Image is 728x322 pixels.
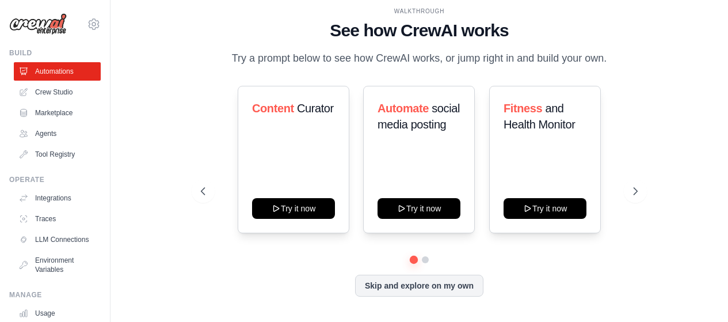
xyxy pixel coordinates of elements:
[504,102,542,115] span: Fitness
[378,102,460,131] span: social media posting
[14,62,101,81] a: Automations
[14,210,101,228] a: Traces
[252,102,294,115] span: Content
[252,198,335,219] button: Try it now
[9,13,67,35] img: Logo
[201,7,638,16] div: WALKTHROUGH
[378,198,460,219] button: Try it now
[9,175,101,184] div: Operate
[14,83,101,101] a: Crew Studio
[14,104,101,122] a: Marketplace
[297,102,334,115] span: Curator
[378,102,429,115] span: Automate
[14,145,101,164] a: Tool Registry
[14,189,101,207] a: Integrations
[9,290,101,300] div: Manage
[504,198,586,219] button: Try it now
[14,124,101,143] a: Agents
[14,230,101,249] a: LLM Connections
[14,251,101,279] a: Environment Variables
[504,102,575,131] span: and Health Monitor
[226,50,613,67] p: Try a prompt below to see how CrewAI works, or jump right in and build your own.
[9,48,101,58] div: Build
[355,275,483,297] button: Skip and explore on my own
[670,267,728,322] iframe: Chat Widget
[201,20,638,41] h1: See how CrewAI works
